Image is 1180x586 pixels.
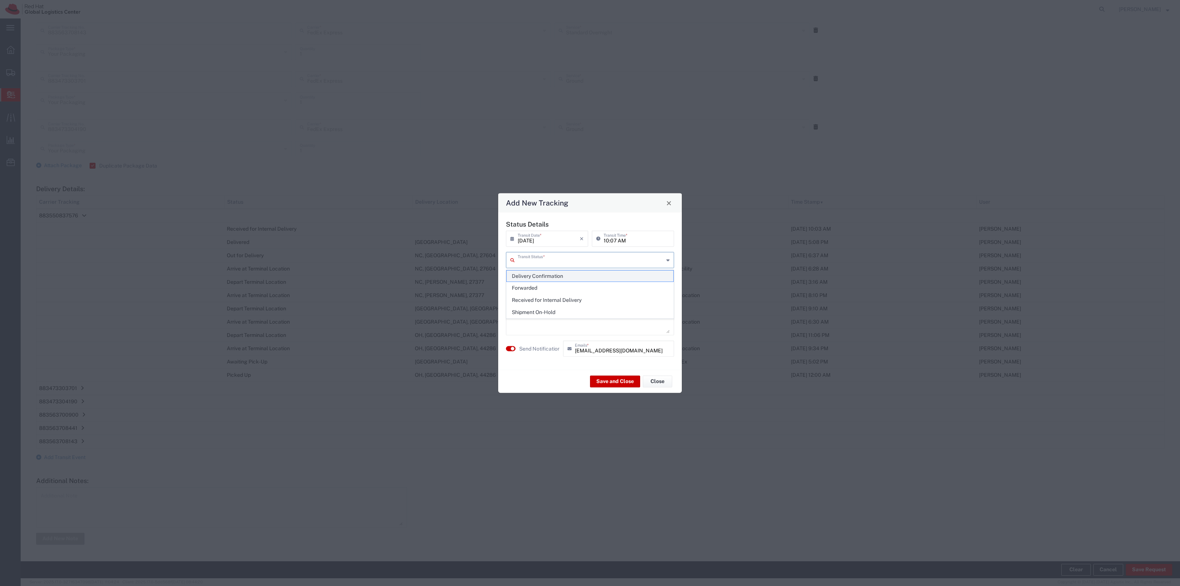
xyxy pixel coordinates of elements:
button: Close [643,375,672,387]
button: Save and Close [590,375,640,387]
h5: Status Details [506,220,674,228]
span: Delivery Confirmation [507,270,673,282]
span: Received for Internal Delivery [507,294,673,306]
span: Forwarded [507,282,673,294]
h4: Add New Tracking [506,197,568,208]
i: × [580,233,584,245]
agx-label: Send Notification [519,345,559,352]
span: Shipment On-Hold [507,307,673,318]
label: Send Notification [519,345,560,352]
button: Close [664,198,674,208]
